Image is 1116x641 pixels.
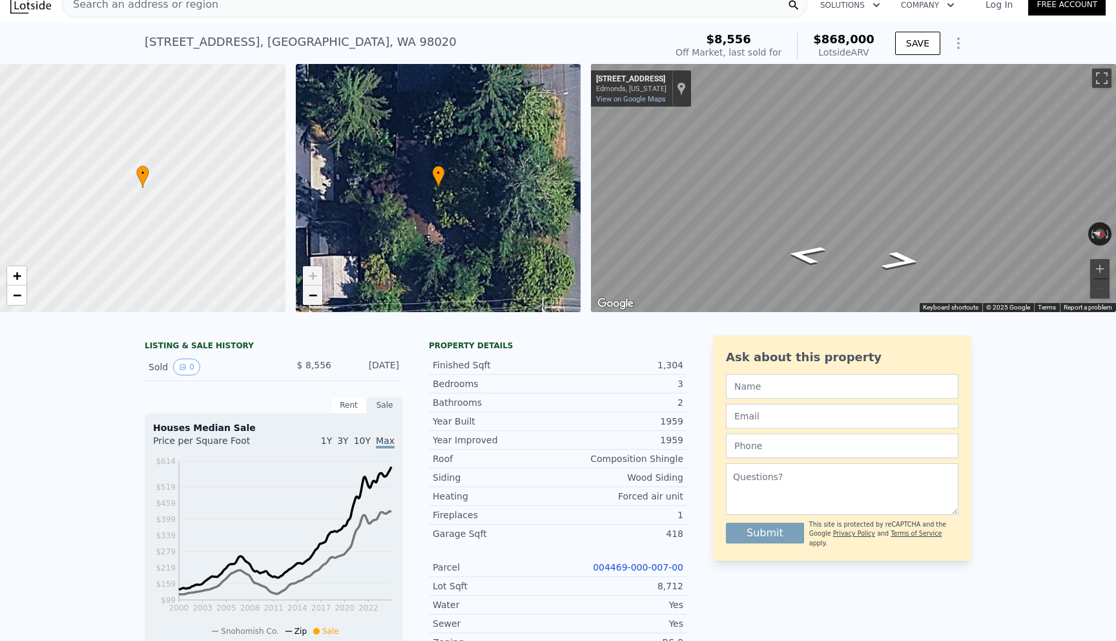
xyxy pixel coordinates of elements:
[156,457,176,466] tspan: $614
[303,286,322,305] a: Zoom out
[13,268,21,284] span: +
[433,396,558,409] div: Bathrooms
[145,33,457,51] div: [STREET_ADDRESS] , [GEOGRAPHIC_DATA] , WA 98020
[308,268,316,284] span: +
[433,377,558,390] div: Bedrooms
[303,266,322,286] a: Zoom in
[145,341,403,353] div: LISTING & SALE HISTORY
[433,617,558,630] div: Sewer
[358,604,378,613] tspan: 2022
[594,295,637,312] img: Google
[297,360,331,370] span: $ 8,556
[923,303,978,312] button: Keyboard shortcuts
[558,580,683,593] div: 8,712
[136,165,149,188] div: •
[433,527,558,540] div: Garage Sqft
[7,266,26,286] a: Zoom in
[433,452,558,465] div: Roof
[558,434,683,447] div: 1959
[1088,222,1095,246] button: Rotate counterclockwise
[153,434,274,455] div: Price per Square Foot
[726,404,958,428] input: Email
[726,523,804,543] button: Submit
[813,46,874,59] div: Lotside ARV
[1038,304,1056,311] a: Terms (opens in new tab)
[865,247,937,275] path: Go North, 97th Ave W
[770,241,842,269] path: Go South, 97th Ave W
[558,452,683,465] div: Composition Shingle
[216,604,236,613] tspan: 2005
[13,287,21,303] span: −
[433,580,558,593] div: Lot Sqft
[354,436,371,446] span: 10Y
[156,563,176,573] tspan: $219
[558,471,683,484] div: Wood Siding
[813,32,874,46] span: $868,000
[706,32,750,46] span: $8,556
[433,598,558,611] div: Water
[1090,259,1110,278] button: Zoom in
[321,436,332,446] span: 1Y
[558,490,683,503] div: Forced air unit
[558,527,683,540] div: 418
[173,359,200,375] button: View historical data
[433,359,558,372] div: Finished Sqft
[558,617,683,630] div: Yes
[367,397,403,414] div: Sale
[429,341,687,351] div: Property details
[558,598,683,611] div: Yes
[596,74,666,85] div: [STREET_ADDRESS]
[240,604,260,613] tspan: 2008
[591,64,1116,312] div: Street View
[558,509,683,521] div: 1
[1090,279,1110,299] button: Zoom out
[322,627,339,636] span: Sale
[1092,68,1111,88] button: Toggle fullscreen view
[432,165,445,188] div: •
[596,95,666,103] a: View on Google Maps
[149,359,263,375] div: Sold
[986,304,1030,311] span: © 2025 Google
[558,415,683,428] div: 1959
[156,515,176,524] tspan: $399
[1064,304,1112,311] a: Report a problem
[594,295,637,312] a: Open this area in Google Maps (opens a new window)
[433,509,558,521] div: Fireplaces
[153,421,395,434] div: Houses Median Sale
[192,604,212,613] tspan: 2003
[433,434,558,447] div: Year Improved
[433,561,558,574] div: Parcel
[833,530,875,537] a: Privacy Policy
[156,499,176,508] tspan: $459
[156,580,176,589] tspan: $159
[726,434,958,458] input: Phone
[726,374,958,399] input: Name
[308,287,316,303] span: −
[558,359,683,372] div: 1,304
[895,32,940,55] button: SAVE
[433,490,558,503] div: Heating
[593,562,683,573] a: 004469-000-007-00
[263,604,284,613] tspan: 2011
[287,604,307,613] tspan: 2014
[156,483,176,492] tspan: $519
[161,596,176,605] tspan: $99
[136,167,149,179] span: •
[676,46,781,59] div: Off Market, last sold for
[342,359,399,375] div: [DATE]
[432,167,445,179] span: •
[945,30,971,56] button: Show Options
[677,81,686,96] a: Show location on map
[591,64,1116,312] div: Map
[558,396,683,409] div: 2
[294,627,307,636] span: Zip
[169,604,189,613] tspan: 2000
[156,547,176,556] tspan: $279
[433,415,558,428] div: Year Built
[891,530,942,537] a: Terms of Service
[596,85,666,93] div: Edmonds, [US_STATE]
[221,627,279,636] span: Snohomish Co.
[726,348,958,366] div: Ask about this property
[335,604,355,613] tspan: 2020
[1088,227,1112,242] button: Reset the view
